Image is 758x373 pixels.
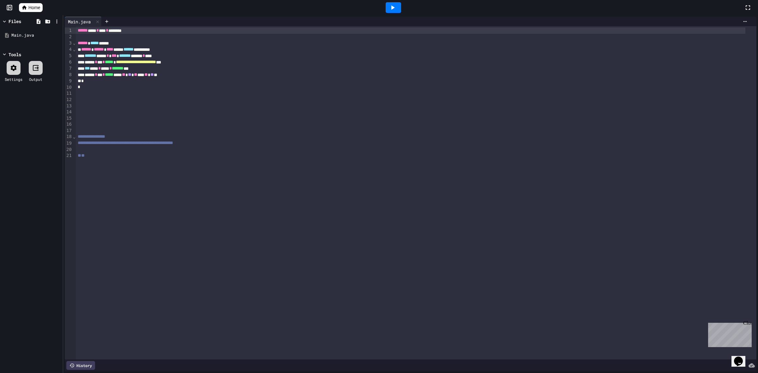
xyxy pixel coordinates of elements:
[65,121,73,128] div: 16
[5,76,22,82] div: Settings
[73,134,76,139] span: Fold line
[65,59,73,65] div: 6
[73,40,76,45] span: Fold line
[65,18,94,25] div: Main.java
[65,72,73,78] div: 8
[65,140,73,147] div: 19
[706,320,752,347] iframe: chat widget
[65,84,73,91] div: 10
[11,32,61,39] div: Main.java
[3,3,44,40] div: Chat with us now!Close
[19,3,43,12] a: Home
[65,109,73,115] div: 14
[65,147,73,153] div: 20
[65,115,73,122] div: 15
[65,53,73,59] div: 5
[65,153,73,159] div: 21
[65,65,73,72] div: 7
[29,76,42,82] div: Output
[65,90,73,97] div: 11
[9,51,21,58] div: Tools
[65,27,73,34] div: 1
[65,34,73,40] div: 2
[28,4,40,11] span: Home
[731,348,752,367] iframe: chat widget
[65,40,73,46] div: 3
[9,18,21,25] div: Files
[73,47,76,52] span: Fold line
[65,17,102,26] div: Main.java
[65,46,73,53] div: 4
[65,134,73,140] div: 18
[65,128,73,134] div: 17
[65,97,73,103] div: 12
[65,78,73,84] div: 9
[66,361,95,370] div: History
[65,103,73,109] div: 13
